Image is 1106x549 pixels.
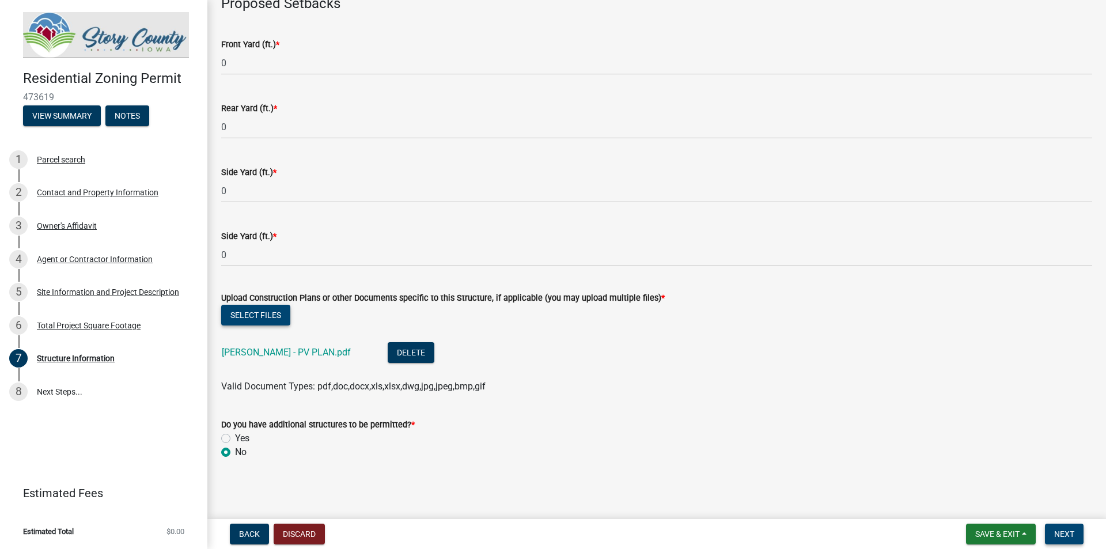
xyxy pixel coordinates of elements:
[1054,529,1074,539] span: Next
[235,431,249,445] label: Yes
[23,12,189,58] img: Story County, Iowa
[221,233,276,241] label: Side Yard (ft.)
[23,112,101,121] wm-modal-confirm: Summary
[9,383,28,401] div: 8
[37,222,97,230] div: Owner's Affidavit
[37,354,115,362] div: Structure Information
[239,529,260,539] span: Back
[9,250,28,268] div: 4
[221,381,486,392] span: Valid Document Types: pdf,doc,docx,xls,xlsx,dwg,jpg,jpeg,bmp,gif
[105,112,149,121] wm-modal-confirm: Notes
[37,288,179,296] div: Site Information and Project Description
[9,482,189,505] a: Estimated Fees
[388,342,434,363] button: Delete
[222,347,351,358] a: [PERSON_NAME] - PV PLAN.pdf
[221,294,665,302] label: Upload Construction Plans or other Documents specific to this Structure, if applicable (you may u...
[975,529,1020,539] span: Save & Exit
[235,445,247,459] label: No
[221,421,415,429] label: Do you have additional structures to be permitted?
[37,156,85,164] div: Parcel search
[23,105,101,126] button: View Summary
[274,524,325,544] button: Discard
[105,105,149,126] button: Notes
[388,348,434,359] wm-modal-confirm: Delete Document
[37,321,141,330] div: Total Project Square Footage
[166,528,184,535] span: $0.00
[230,524,269,544] button: Back
[221,105,277,113] label: Rear Yard (ft.)
[23,70,198,87] h4: Residential Zoning Permit
[9,349,28,368] div: 7
[23,92,184,103] span: 473619
[221,41,279,49] label: Front Yard (ft.)
[221,169,276,177] label: Side Yard (ft.)
[37,188,158,196] div: Contact and Property Information
[221,305,290,325] button: Select files
[9,283,28,301] div: 5
[1045,524,1084,544] button: Next
[9,150,28,169] div: 1
[966,524,1036,544] button: Save & Exit
[23,528,74,535] span: Estimated Total
[9,183,28,202] div: 2
[37,255,153,263] div: Agent or Contractor Information
[9,316,28,335] div: 6
[9,217,28,235] div: 3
